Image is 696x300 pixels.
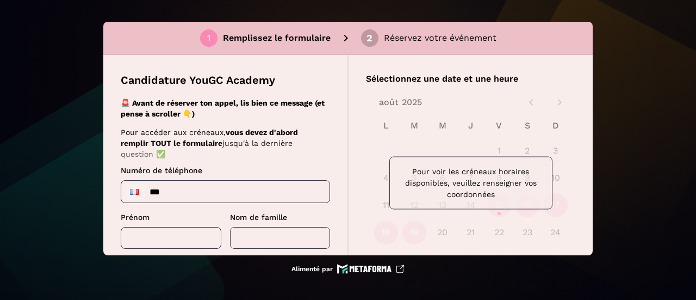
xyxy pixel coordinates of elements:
div: France : + 33 [123,183,145,200]
a: Alimenté par [291,264,405,274]
font: Pour accéder aux créneaux, [121,128,226,137]
font: Candidature YouGC Academy [121,74,275,87]
font: Prénom [121,213,150,222]
font: Numéro de téléphone [121,166,202,175]
font: Nom de famille [230,213,287,222]
font: Pour voir les créneaux horaires disponibles, veuillez renseigner vos coordonnées [405,167,537,199]
font: 1 [207,33,210,43]
font: 🚨 Avant de réserver ton appel, lis bien ce message (et pense à scroller 👇) [121,99,325,118]
font: 2 [366,32,372,44]
font: Alimenté par [291,265,333,273]
font: Sélectionnez une date et une heure [366,74,518,84]
font: Remplissez le formulaire [223,33,331,43]
font: Réservez votre événement [384,33,496,43]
